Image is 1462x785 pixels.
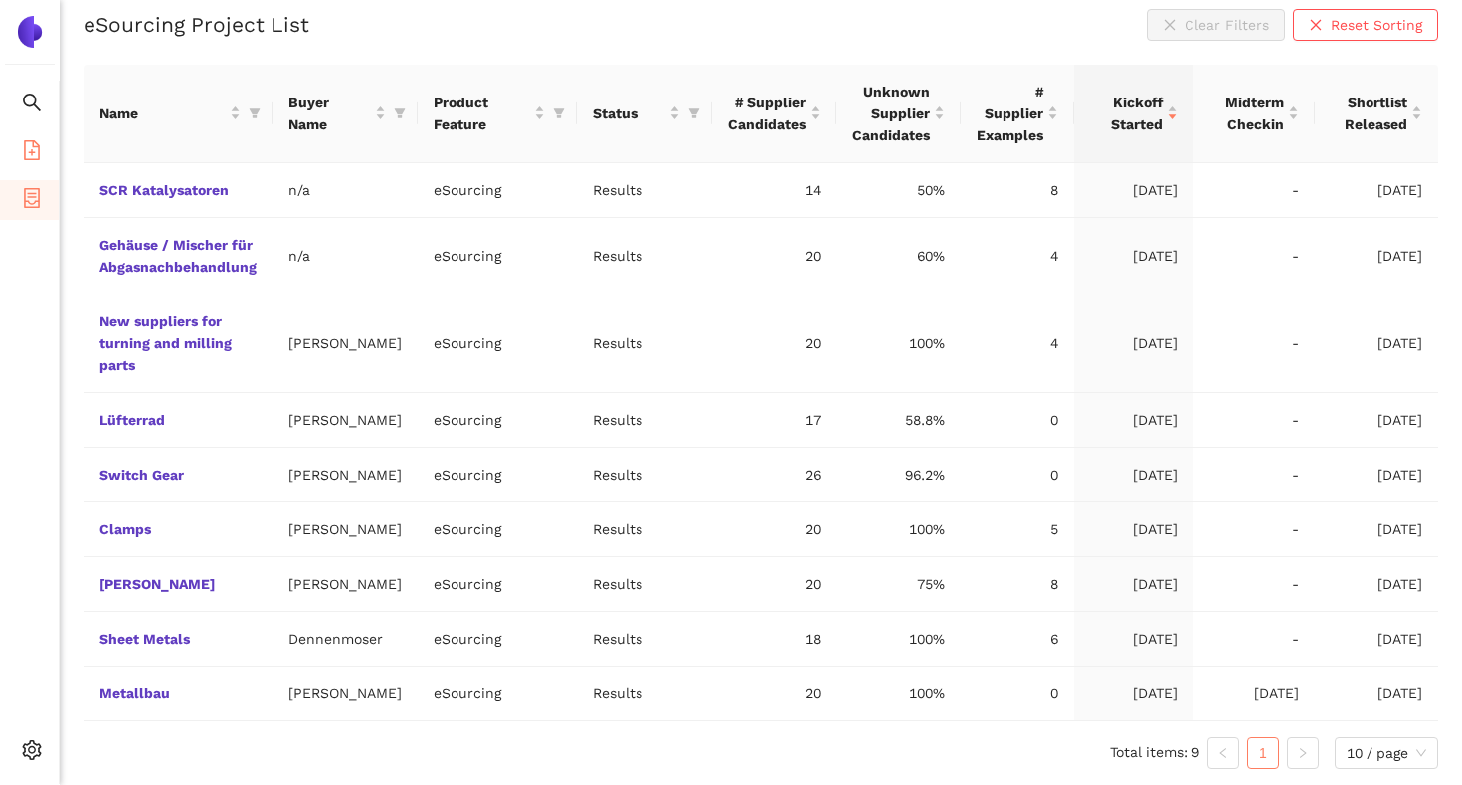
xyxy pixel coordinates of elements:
td: eSourcing [418,557,577,612]
td: [DATE] [1074,448,1193,502]
th: this column's title is Unknown Supplier Candidates,this column is sortable [836,65,961,163]
th: this column's title is # Supplier Candidates,this column is sortable [712,65,836,163]
span: filter [245,98,265,128]
td: [PERSON_NAME] [273,294,418,393]
span: filter [390,88,410,139]
td: eSourcing [418,612,577,667]
td: Results [577,163,712,218]
td: eSourcing [418,163,577,218]
button: closeReset Sorting [1293,9,1438,41]
td: 100% [836,294,961,393]
td: [PERSON_NAME] [273,502,418,557]
td: [DATE] [1074,163,1193,218]
td: 8 [961,557,1074,612]
td: 17 [712,393,836,448]
td: Results [577,557,712,612]
td: 20 [712,557,836,612]
td: [PERSON_NAME] [273,448,418,502]
td: eSourcing [418,448,577,502]
td: Results [577,667,712,721]
td: - [1193,612,1315,667]
th: this column's title is Buyer Name,this column is sortable [273,65,418,163]
td: 100% [836,667,961,721]
img: Logo [14,16,46,48]
span: filter [553,107,565,119]
span: filter [688,107,700,119]
td: Results [577,393,712,448]
span: # Supplier Examples [977,81,1043,146]
td: eSourcing [418,393,577,448]
td: 4 [961,294,1074,393]
span: # Supplier Candidates [728,92,806,135]
div: Page Size [1335,737,1438,769]
td: 60% [836,218,961,294]
th: this column's title is Status,this column is sortable [577,65,712,163]
span: Product Feature [434,92,530,135]
td: [DATE] [1074,393,1193,448]
button: closeClear Filters [1147,9,1285,41]
span: Shortlist Released [1331,92,1407,135]
li: Next Page [1287,737,1319,769]
th: this column's title is Product Feature,this column is sortable [418,65,577,163]
span: filter [249,107,261,119]
th: this column's title is Name,this column is sortable [84,65,273,163]
td: [DATE] [1193,667,1315,721]
td: Results [577,294,712,393]
td: [DATE] [1315,502,1438,557]
td: 0 [961,393,1074,448]
span: Name [99,102,226,124]
td: 8 [961,163,1074,218]
td: Results [577,448,712,502]
td: 4 [961,218,1074,294]
td: [DATE] [1074,667,1193,721]
td: [PERSON_NAME] [273,393,418,448]
td: - [1193,294,1315,393]
span: Kickoff Started [1090,92,1163,135]
td: [DATE] [1315,612,1438,667]
td: - [1193,163,1315,218]
td: 75% [836,557,961,612]
li: Previous Page [1207,737,1239,769]
td: [DATE] [1074,294,1193,393]
td: Results [577,502,712,557]
th: this column's title is Shortlist Released,this column is sortable [1315,65,1438,163]
span: Reset Sorting [1331,14,1422,36]
td: - [1193,448,1315,502]
td: 6 [961,612,1074,667]
td: [DATE] [1315,667,1438,721]
a: 1 [1248,738,1278,768]
td: [DATE] [1074,612,1193,667]
td: [PERSON_NAME] [273,667,418,721]
td: eSourcing [418,218,577,294]
span: file-add [22,133,42,173]
td: [DATE] [1315,294,1438,393]
span: close [1309,18,1323,34]
td: [DATE] [1315,163,1438,218]
td: [DATE] [1315,393,1438,448]
td: - [1193,502,1315,557]
li: Total items: 9 [1110,737,1199,769]
td: [DATE] [1315,218,1438,294]
span: Midterm Checkin [1209,92,1284,135]
td: [DATE] [1074,557,1193,612]
td: 100% [836,612,961,667]
span: left [1217,747,1229,759]
button: left [1207,737,1239,769]
td: [DATE] [1074,502,1193,557]
td: n/a [273,218,418,294]
td: [DATE] [1315,448,1438,502]
td: 26 [712,448,836,502]
th: this column's title is Midterm Checkin,this column is sortable [1193,65,1315,163]
td: 58.8% [836,393,961,448]
td: n/a [273,163,418,218]
th: this column's title is # Supplier Examples,this column is sortable [961,65,1074,163]
td: 20 [712,294,836,393]
td: 20 [712,502,836,557]
span: filter [394,107,406,119]
td: 0 [961,667,1074,721]
td: 50% [836,163,961,218]
td: - [1193,557,1315,612]
h2: eSourcing Project List [84,10,309,39]
span: Unknown Supplier Candidates [852,81,930,146]
td: 20 [712,667,836,721]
